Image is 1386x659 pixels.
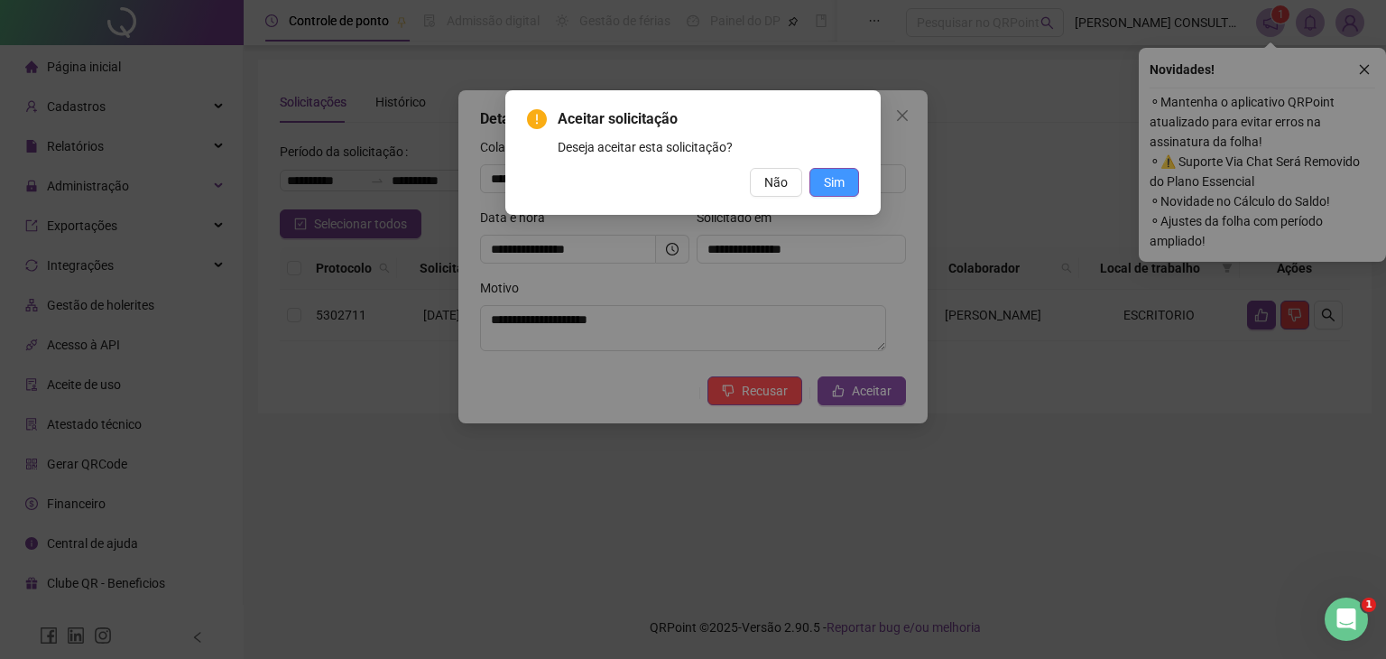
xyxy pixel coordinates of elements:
span: Sim [824,172,845,192]
span: Aceitar solicitação [558,108,859,130]
div: Deseja aceitar esta solicitação? [558,137,859,157]
iframe: Intercom live chat [1325,598,1368,641]
span: exclamation-circle [527,109,547,129]
span: Não [764,172,788,192]
button: Sim [809,168,859,197]
span: 1 [1362,598,1376,612]
button: Não [750,168,802,197]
